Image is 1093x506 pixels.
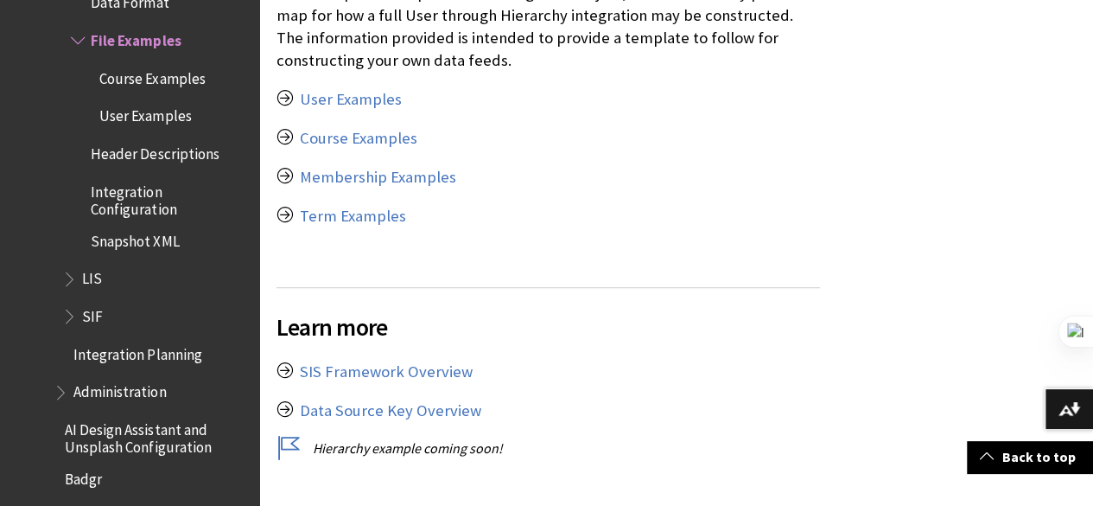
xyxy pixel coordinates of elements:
[73,340,201,363] span: Integration Planning
[91,26,181,49] span: File Examples
[73,378,166,401] span: Administration
[65,464,102,488] span: Badgr
[276,439,820,458] p: Hierarchy example coming soon!
[300,400,481,421] a: Data Source Key Overview
[91,139,219,163] span: Header Descriptions
[276,309,820,345] span: Learn more
[91,177,247,218] span: Integration Configuration
[300,362,473,382] a: SIS Framework Overview
[65,415,247,456] span: AI Design Assistant and Unsplash Configuration
[300,128,417,149] a: Course Examples
[91,227,179,250] span: Snapshot XML
[82,302,103,325] span: SIF
[300,206,406,227] a: Term Examples
[82,265,102,288] span: LIS
[967,441,1093,473] a: Back to top
[99,102,191,125] span: User Examples
[99,64,205,87] span: Course Examples
[300,167,456,188] a: Membership Examples
[300,89,402,110] a: User Examples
